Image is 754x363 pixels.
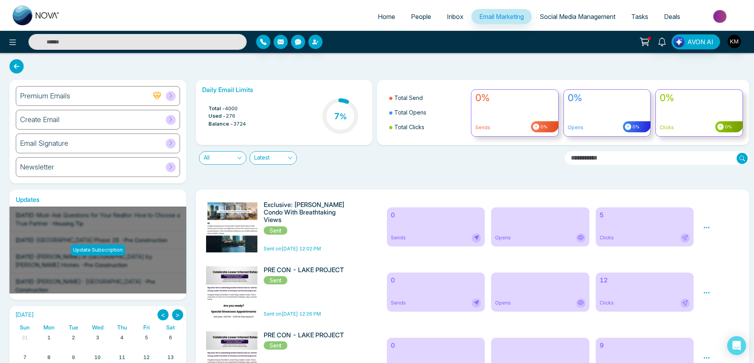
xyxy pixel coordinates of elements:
span: People [411,13,431,21]
h6: Updates [9,196,186,203]
a: Saturday [165,322,176,332]
td: September 5, 2025 [134,332,159,352]
a: September 8, 2025 [46,352,52,363]
p: Opens [568,124,647,131]
img: Lead Flow [673,36,685,47]
span: 3724 [233,120,246,128]
a: September 5, 2025 [143,332,150,343]
a: Tuesday [67,322,80,332]
div: Open Intercom Messenger [727,336,746,355]
h3: 7 [334,111,347,121]
a: September 6, 2025 [167,332,174,343]
h6: 12 [600,276,690,284]
span: 0% [539,124,548,130]
li: Total Opens [389,105,466,120]
span: Sends [391,299,406,307]
span: Email Marketing [479,13,524,21]
span: Total - [208,105,225,113]
h6: Exclusive: [PERSON_NAME] Condo With Breathtaking Views [264,201,349,224]
a: September 12, 2025 [142,352,151,363]
a: September 11, 2025 [117,352,127,363]
td: September 1, 2025 [37,332,62,352]
span: Tasks [631,13,648,21]
a: Thursday [116,322,129,332]
h6: 0 [391,342,481,349]
p: Clicks [660,124,739,131]
h6: Create Email [20,115,60,124]
span: Sent on [DATE] 12:26 PM [264,311,321,317]
h6: Newsletter [20,163,54,171]
img: Nova CRM Logo [13,6,60,25]
h6: 0 [391,211,481,219]
span: Latest [254,152,292,164]
h4: 0% [568,92,647,104]
span: Social Media Management [540,13,615,21]
h6: 0 [391,276,481,284]
td: September 3, 2025 [86,332,110,352]
span: Used - [208,112,226,120]
h6: 9 [600,342,690,349]
h6: PRE CON - LAKE PROJECT [264,331,349,339]
a: Wednesday [90,322,105,332]
span: Sent [264,276,287,284]
a: Social Media Management [532,9,623,24]
a: Deals [656,9,688,24]
a: September 7, 2025 [22,352,28,363]
span: Sent [264,226,287,235]
h2: [DATE] [13,312,34,318]
span: Clicks [600,299,614,307]
img: User Avatar [728,35,741,48]
a: September 10, 2025 [93,352,102,363]
button: < [158,309,169,320]
a: September 13, 2025 [166,352,175,363]
h4: 0% [475,92,554,104]
h6: 5 [600,211,690,219]
a: Inbox [439,9,471,24]
span: Clicks [600,234,614,241]
h4: 0% [660,92,739,104]
span: 0% [631,124,640,130]
h6: Daily Email Limits [202,86,366,94]
td: September 6, 2025 [158,332,183,352]
p: Sends [475,124,554,131]
td: September 4, 2025 [110,332,134,352]
a: Email Marketing [471,9,532,24]
h6: PRE CON - LAKE PROJECT [264,266,349,274]
a: Home [370,9,403,24]
a: Tasks [623,9,656,24]
div: Update Subscription [71,245,125,256]
a: September 4, 2025 [119,332,125,343]
span: 0% [724,124,732,130]
span: Opens [495,234,511,241]
span: Opens [495,299,511,307]
span: 4000 [225,105,238,113]
li: Total Send [389,90,466,105]
a: September 1, 2025 [46,332,52,343]
a: September 3, 2025 [94,332,101,343]
span: % [339,112,347,121]
h6: Premium Emails [20,92,70,100]
span: Home [378,13,395,21]
a: People [403,9,439,24]
a: September 2, 2025 [70,332,77,343]
td: August 31, 2025 [13,332,37,352]
a: Monday [42,322,56,332]
td: September 2, 2025 [61,332,86,352]
a: August 31, 2025 [20,332,30,343]
a: Friday [142,322,151,332]
button: > [172,309,183,320]
span: Sent on [DATE] 12:02 PM [264,246,321,252]
li: Total Clicks [389,120,466,134]
span: Balance - [208,120,233,128]
span: All [204,152,242,164]
span: Sent [264,341,287,350]
a: Sunday [18,322,31,332]
span: Inbox [447,13,463,21]
img: Market-place.gif [692,8,749,25]
span: Sends [391,234,406,241]
span: 276 [226,112,235,120]
a: September 9, 2025 [70,352,77,363]
button: AVON AI [671,34,720,49]
span: Deals [664,13,680,21]
h6: Email Signature [20,139,68,148]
